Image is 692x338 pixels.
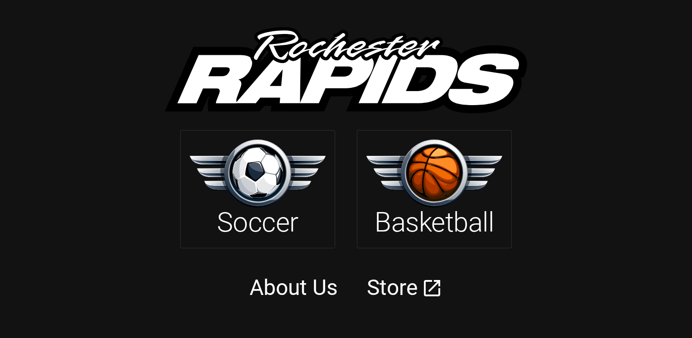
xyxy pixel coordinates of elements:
a: Store [367,275,418,300]
a: Basketball [357,130,512,248]
img: basketball.svg [366,140,502,207]
h2: Basketball [375,206,494,239]
img: soccer.svg [190,140,326,207]
a: About Us [250,275,338,300]
h2: Soccer [217,206,298,239]
a: Soccer [180,130,335,248]
img: rapids.svg [165,27,527,113]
